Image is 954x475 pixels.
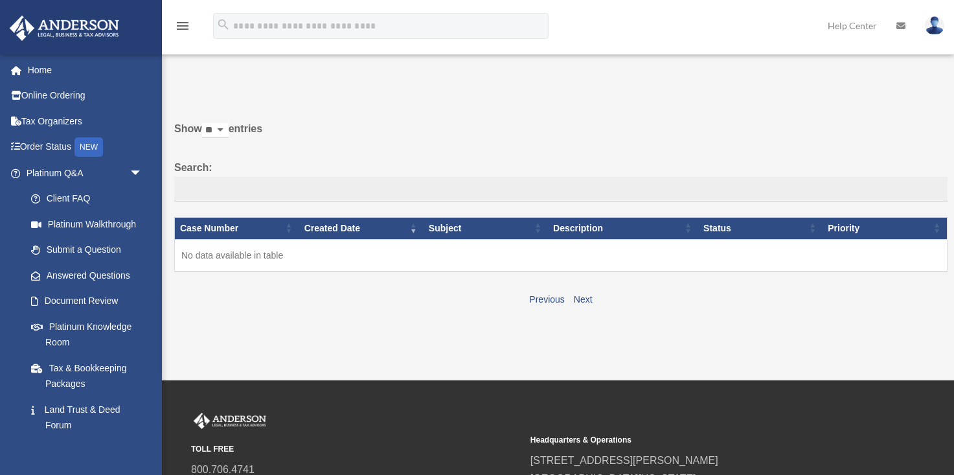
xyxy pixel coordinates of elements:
[574,294,593,305] a: Next
[530,434,861,447] small: Headquarters & Operations
[174,159,948,202] label: Search:
[175,239,948,272] td: No data available in table
[18,186,155,212] a: Client FAQ
[6,16,123,41] img: Anderson Advisors Platinum Portal
[18,288,155,314] a: Document Review
[530,455,718,466] a: [STREET_ADDRESS][PERSON_NAME]
[18,397,155,438] a: Land Trust & Deed Forum
[18,262,149,288] a: Answered Questions
[18,314,155,355] a: Platinum Knowledge Room
[216,17,231,32] i: search
[698,217,823,239] th: Status: activate to sort column ascending
[548,217,698,239] th: Description: activate to sort column ascending
[191,464,255,475] a: 800.706.4741
[424,217,548,239] th: Subject: activate to sort column ascending
[18,237,155,263] a: Submit a Question
[9,108,162,134] a: Tax Organizers
[823,217,947,239] th: Priority: activate to sort column ascending
[925,16,944,35] img: User Pic
[299,217,424,239] th: Created Date: activate to sort column ascending
[130,160,155,187] span: arrow_drop_down
[74,137,103,157] div: NEW
[175,18,190,34] i: menu
[202,123,229,138] select: Showentries
[9,160,155,186] a: Platinum Q&Aarrow_drop_down
[175,217,299,239] th: Case Number: activate to sort column ascending
[529,294,564,305] a: Previous
[191,443,521,456] small: TOLL FREE
[174,177,948,202] input: Search:
[18,211,155,237] a: Platinum Walkthrough
[174,120,948,151] label: Show entries
[18,355,155,397] a: Tax & Bookkeeping Packages
[9,134,162,161] a: Order StatusNEW
[175,23,190,34] a: menu
[191,413,269,430] img: Anderson Advisors Platinum Portal
[9,83,162,109] a: Online Ordering
[9,57,162,83] a: Home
